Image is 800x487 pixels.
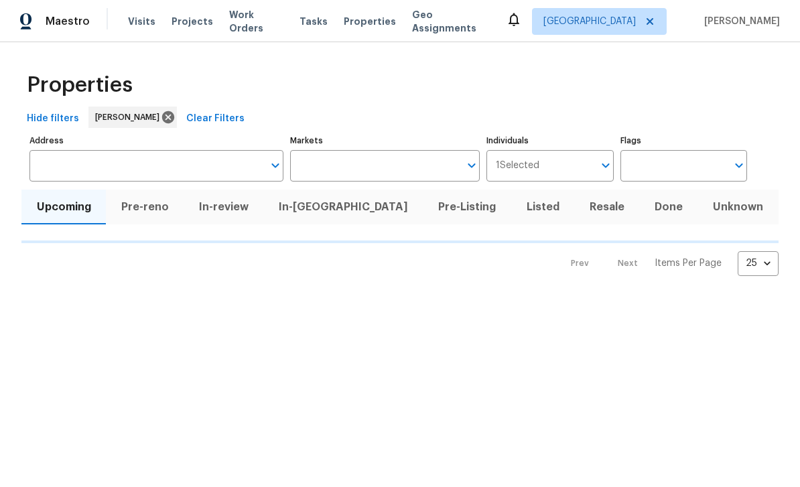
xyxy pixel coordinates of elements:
label: Markets [290,137,480,145]
label: Individuals [486,137,613,145]
span: Tasks [299,17,328,26]
span: [PERSON_NAME] [95,111,165,124]
button: Open [730,156,748,175]
span: Resale [582,198,631,216]
span: In-review [192,198,255,216]
span: Done [648,198,690,216]
span: Clear Filters [186,111,245,127]
button: Hide filters [21,107,84,131]
span: Pre-Listing [431,198,503,216]
p: Items Per Page [655,257,722,270]
span: Projects [172,15,213,28]
button: Open [266,156,285,175]
div: [PERSON_NAME] [88,107,177,128]
span: Listed [519,198,566,216]
span: [GEOGRAPHIC_DATA] [543,15,636,28]
button: Open [596,156,615,175]
nav: Pagination Navigation [558,251,779,276]
span: 1 Selected [496,160,539,171]
span: Properties [27,78,133,92]
span: Work Orders [229,8,283,35]
span: Upcoming [29,198,98,216]
span: [PERSON_NAME] [699,15,780,28]
span: Maestro [46,15,90,28]
label: Flags [620,137,747,145]
button: Clear Filters [181,107,250,131]
label: Address [29,137,283,145]
span: Geo Assignments [412,8,490,35]
span: In-[GEOGRAPHIC_DATA] [272,198,415,216]
button: Open [462,156,481,175]
span: Visits [128,15,155,28]
span: Pre-reno [114,198,176,216]
span: Hide filters [27,111,79,127]
span: Unknown [706,198,771,216]
div: 25 [738,246,779,281]
span: Properties [344,15,396,28]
